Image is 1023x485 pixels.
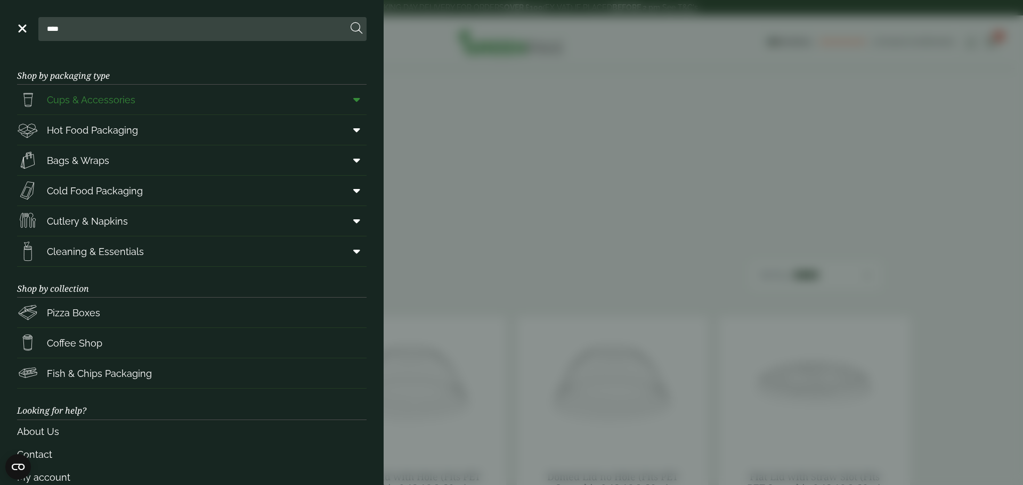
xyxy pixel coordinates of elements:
[17,115,367,145] a: Hot Food Packaging
[5,454,31,480] button: Open CMP widget
[47,306,100,320] span: Pizza Boxes
[47,93,135,107] span: Cups & Accessories
[17,389,367,420] h3: Looking for help?
[47,336,102,350] span: Coffee Shop
[17,302,38,323] img: Pizza_boxes.svg
[17,298,367,327] a: Pizza Boxes
[17,85,367,114] a: Cups & Accessories
[47,123,138,137] span: Hot Food Packaging
[17,206,367,236] a: Cutlery & Napkins
[17,267,367,298] h3: Shop by collection
[17,119,38,141] img: Deli_box.svg
[47,214,128,228] span: Cutlery & Napkins
[47,153,109,168] span: Bags & Wraps
[17,89,38,110] img: PintNhalf_cup.svg
[17,328,367,358] a: Coffee Shop
[17,176,367,205] a: Cold Food Packaging
[17,180,38,201] img: Sandwich_box.svg
[17,332,38,354] img: HotDrink_paperCup.svg
[17,358,367,388] a: Fish & Chips Packaging
[17,236,367,266] a: Cleaning & Essentials
[47,366,152,381] span: Fish & Chips Packaging
[17,363,38,384] img: FishNchip_box.svg
[47,244,144,259] span: Cleaning & Essentials
[17,443,367,466] a: Contact
[17,420,367,443] a: About Us
[17,145,367,175] a: Bags & Wraps
[17,210,38,232] img: Cutlery.svg
[17,54,367,85] h3: Shop by packaging type
[17,150,38,171] img: Paper_carriers.svg
[17,241,38,262] img: open-wipe.svg
[47,184,143,198] span: Cold Food Packaging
